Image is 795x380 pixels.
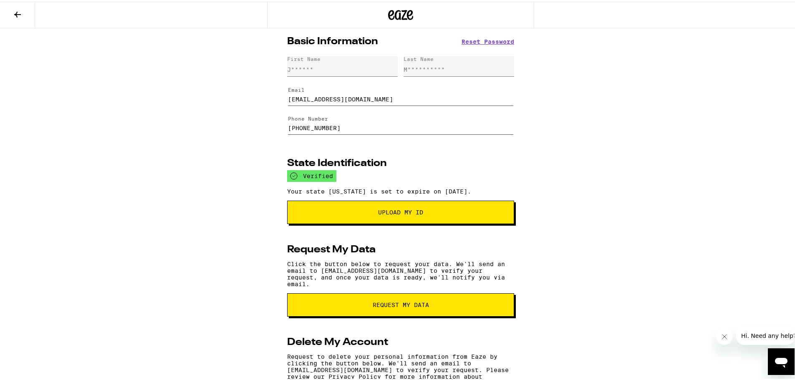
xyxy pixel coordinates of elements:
[287,55,321,60] div: First Name
[287,292,514,315] button: request my data
[288,86,305,91] label: Email
[373,300,429,306] span: request my data
[287,169,336,180] div: verified
[5,6,60,13] span: Hi. Need any help?
[768,347,795,373] iframe: Button to launch messaging window
[716,327,733,343] iframe: Close message
[404,55,434,60] div: Last Name
[287,186,514,193] p: Your state [US_STATE] is set to expire on [DATE].
[462,37,514,43] button: Reset Password
[736,325,795,343] iframe: Message from company
[288,114,328,120] label: Phone Number
[287,157,387,167] h2: State Identification
[378,208,423,214] span: Upload My ID
[287,259,514,286] p: Click the button below to request your data. We'll send an email to [EMAIL_ADDRESS][DOMAIN_NAME] ...
[287,199,514,222] button: Upload My ID
[287,336,388,346] h2: Delete My Account
[287,35,378,45] h2: Basic Information
[287,243,376,253] h2: Request My Data
[287,78,514,107] form: Edit Email Address
[287,107,514,136] form: Edit Phone Number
